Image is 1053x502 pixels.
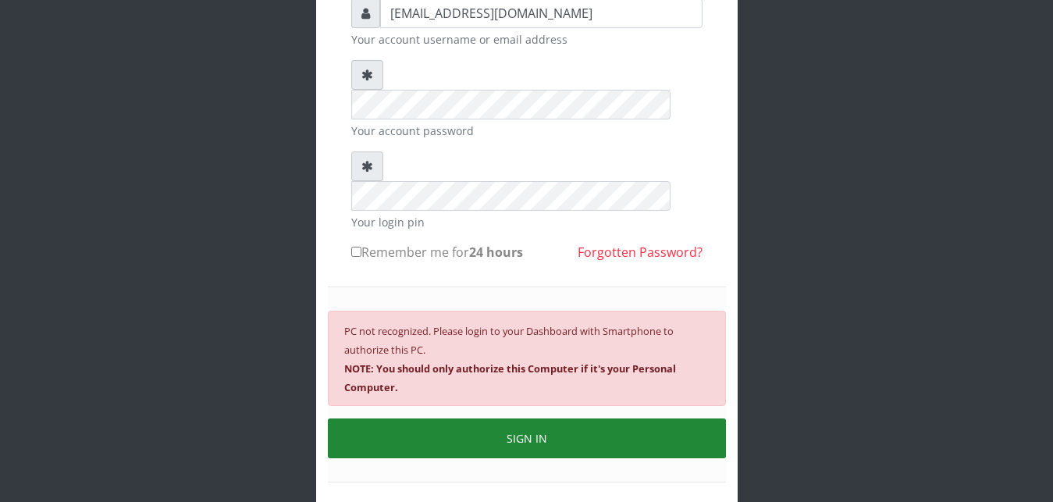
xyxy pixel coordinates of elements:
b: NOTE: You should only authorize this Computer if it's your Personal Computer. [344,361,676,394]
button: SIGN IN [328,418,726,458]
b: 24 hours [469,244,523,261]
input: Remember me for24 hours [351,247,361,257]
label: Remember me for [351,243,523,262]
small: Your account username or email address [351,31,703,48]
small: Your account password [351,123,703,139]
a: Forgotten Password? [578,244,703,261]
small: Your login pin [351,214,703,230]
small: PC not recognized. Please login to your Dashboard with Smartphone to authorize this PC. [344,324,676,394]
